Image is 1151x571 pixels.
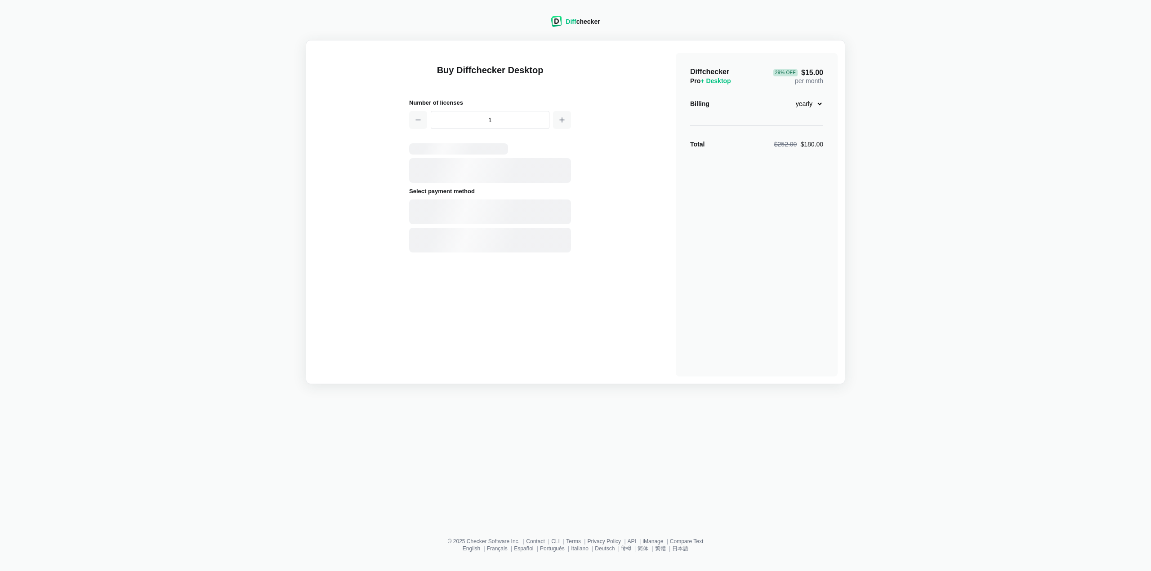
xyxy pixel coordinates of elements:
[514,545,533,552] a: Español
[566,18,576,25] span: Diff
[773,67,823,85] div: per month
[551,538,560,544] a: CLI
[690,99,709,108] div: Billing
[448,539,526,544] li: © 2025 Checker Software Inc.
[700,77,731,84] span: + Desktop
[690,77,731,84] span: Pro
[571,545,589,552] a: Italiano
[638,545,648,552] a: 简体
[595,545,615,552] a: Deutsch
[773,69,798,76] div: 29 % Off
[670,538,703,544] a: Compare Text
[773,69,823,76] span: $15.00
[642,538,663,544] a: iManage
[655,545,666,552] a: 繁體
[409,186,571,196] h2: Select payment method
[540,545,565,552] a: Português
[690,68,729,75] span: Diffchecker
[621,545,631,552] a: हिन्दी
[551,16,562,27] img: Diffchecker logo
[526,538,544,544] a: Contact
[487,545,508,552] a: Français
[690,141,705,148] strong: Total
[463,545,480,552] a: English
[551,21,600,28] a: Diffchecker logoDiffchecker
[774,141,797,148] span: $252.00
[566,538,581,544] a: Terms
[431,111,549,129] input: 1
[628,538,636,544] a: API
[587,538,621,544] a: Privacy Policy
[409,98,571,107] h2: Number of licenses
[566,17,600,26] div: checker
[672,545,688,552] a: 日本語
[409,64,571,87] h1: Buy Diffchecker Desktop
[774,140,823,149] div: $180.00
